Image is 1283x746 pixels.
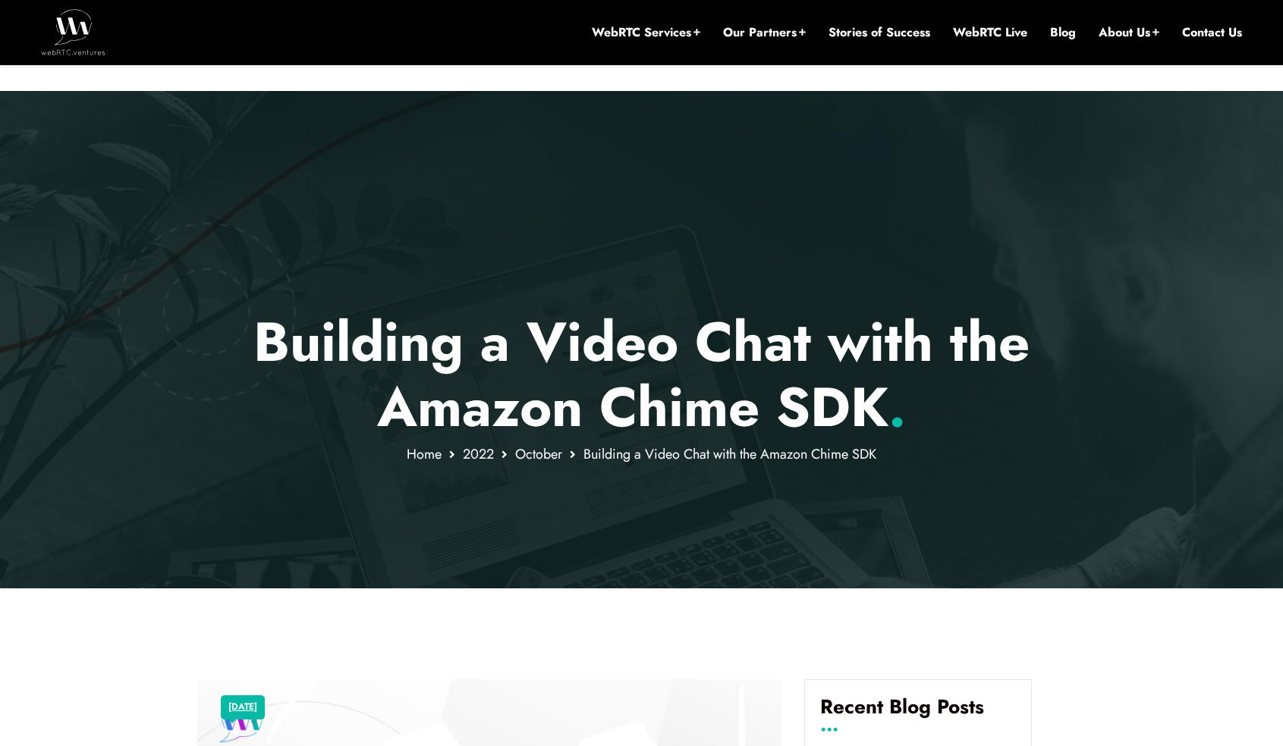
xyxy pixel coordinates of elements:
span: . [888,368,906,447]
a: [DATE] [228,697,257,717]
a: Contact Us [1182,24,1242,41]
a: WebRTC Services [592,24,700,41]
a: Stories of Success [829,24,930,41]
a: WebRTC Live [953,24,1027,41]
h4: Recent Blog Posts [820,695,1016,730]
a: Our Partners [723,24,806,41]
a: About Us [1099,24,1159,41]
p: Building a Video Chat with the Amazon Chime SDK [197,309,1086,440]
a: Home [407,444,442,464]
span: Building a Video Chat with the Amazon Chime SDK [583,444,876,464]
a: Blog [1050,24,1076,41]
img: WebRTC.ventures [41,9,105,55]
a: 2022 [463,444,494,464]
a: October [515,444,562,464]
